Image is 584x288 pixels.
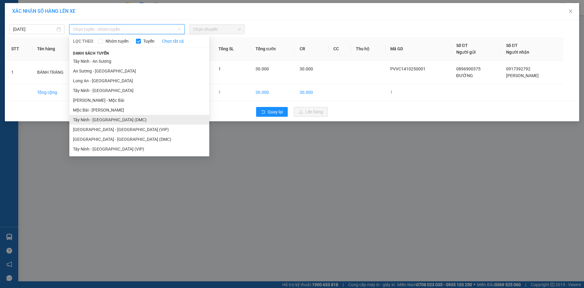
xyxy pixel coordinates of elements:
td: Tổng cộng [32,84,85,101]
td: 1 [385,84,451,101]
span: LỌC THEO [73,38,93,44]
th: Thu hộ [351,37,385,61]
th: STT [6,37,32,61]
span: Tuyến [141,38,157,44]
span: Chọn chuyến [193,25,241,34]
span: 0896900375 [456,66,481,71]
th: Tổng cước [251,37,295,61]
li: [PERSON_NAME] - Mộc Bài [69,95,209,105]
button: uploadLên hàng [294,107,328,117]
th: CR [295,37,329,61]
li: Tây Ninh - An Sương [69,56,209,66]
li: [GEOGRAPHIC_DATA] - [GEOGRAPHIC_DATA] (DMC) [69,134,209,144]
input: 14/10/2025 [13,26,55,33]
td: BÁNH TRÁNG [32,61,85,84]
span: [PERSON_NAME] [506,73,539,78]
a: Chọn tất cả [162,38,184,44]
span: 30.000 [300,66,313,71]
span: down [178,27,181,31]
span: XÁC NHẬN SỐ HÀNG LÊN XE [12,8,75,14]
span: Số ĐT [456,43,468,48]
li: An Sương - [GEOGRAPHIC_DATA] [69,66,209,76]
td: 1 [214,84,251,101]
button: rollbackQuay lại [256,107,288,117]
li: Tây Ninh - [GEOGRAPHIC_DATA] (VIP) [69,144,209,154]
span: PVVC1410250001 [390,66,426,71]
span: 0917392792 [506,66,530,71]
td: 30.000 [295,84,329,101]
li: Mộc Bài - [PERSON_NAME] [69,105,209,115]
li: [GEOGRAPHIC_DATA] - [GEOGRAPHIC_DATA] (VIP) [69,125,209,134]
li: Long An - [GEOGRAPHIC_DATA] [69,76,209,86]
span: Quay lại [268,108,283,115]
span: Danh sách tuyến [69,51,113,56]
span: 1 [218,66,221,71]
button: Close [562,3,579,20]
th: Tổng SL [214,37,251,61]
td: 30.000 [251,84,295,101]
span: Số ĐT [506,43,518,48]
span: Người nhận [506,50,529,55]
th: CC [328,37,351,61]
span: 30.000 [255,66,269,71]
td: 1 [6,61,32,84]
li: Tây Ninh - [GEOGRAPHIC_DATA] (DMC) [69,115,209,125]
span: ĐƯỜNG [456,73,473,78]
th: Tên hàng [32,37,85,61]
span: Chọn tuyến - nhóm tuyến [73,25,181,34]
span: Nhóm tuyến [103,38,131,44]
th: Mã GD [385,37,451,61]
li: Tây Ninh - [GEOGRAPHIC_DATA] [69,86,209,95]
span: rollback [261,110,265,115]
span: Người gửi [456,50,476,55]
span: close [568,9,573,14]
